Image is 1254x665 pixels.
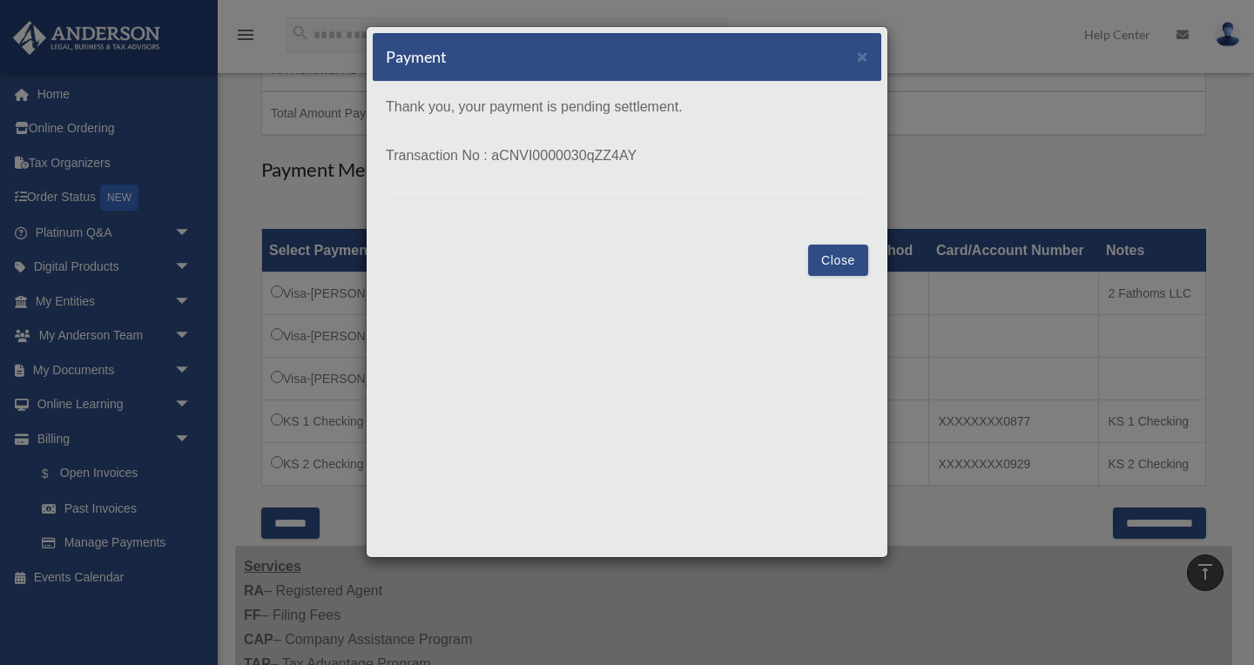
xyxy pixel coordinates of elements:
[808,245,868,276] button: Close
[386,46,447,68] h5: Payment
[386,144,868,168] p: Transaction No : aCNVI0000030qZZ4AY
[857,46,868,66] span: ×
[386,95,868,119] p: Thank you, your payment is pending settlement.
[857,47,868,65] button: Close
